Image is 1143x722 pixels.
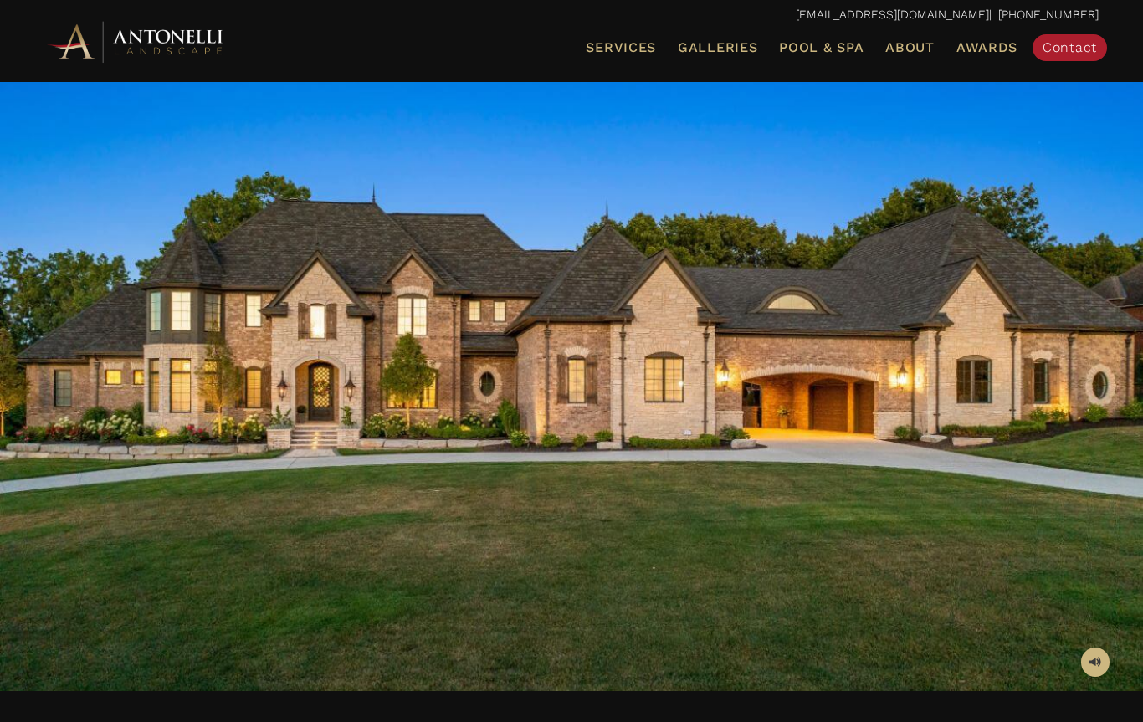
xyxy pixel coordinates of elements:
[956,39,1017,55] span: Awards
[885,41,935,54] span: About
[671,37,764,59] a: Galleries
[579,37,663,59] a: Services
[879,37,941,59] a: About
[586,41,656,54] span: Services
[44,4,1099,26] p: | [PHONE_NUMBER]
[44,18,228,64] img: Antonelli Horizontal Logo
[779,39,864,55] span: Pool & Spa
[678,39,757,55] span: Galleries
[772,37,870,59] a: Pool & Spa
[1043,39,1097,55] span: Contact
[950,37,1024,59] a: Awards
[796,8,989,21] a: [EMAIL_ADDRESS][DOMAIN_NAME]
[1033,34,1107,61] a: Contact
